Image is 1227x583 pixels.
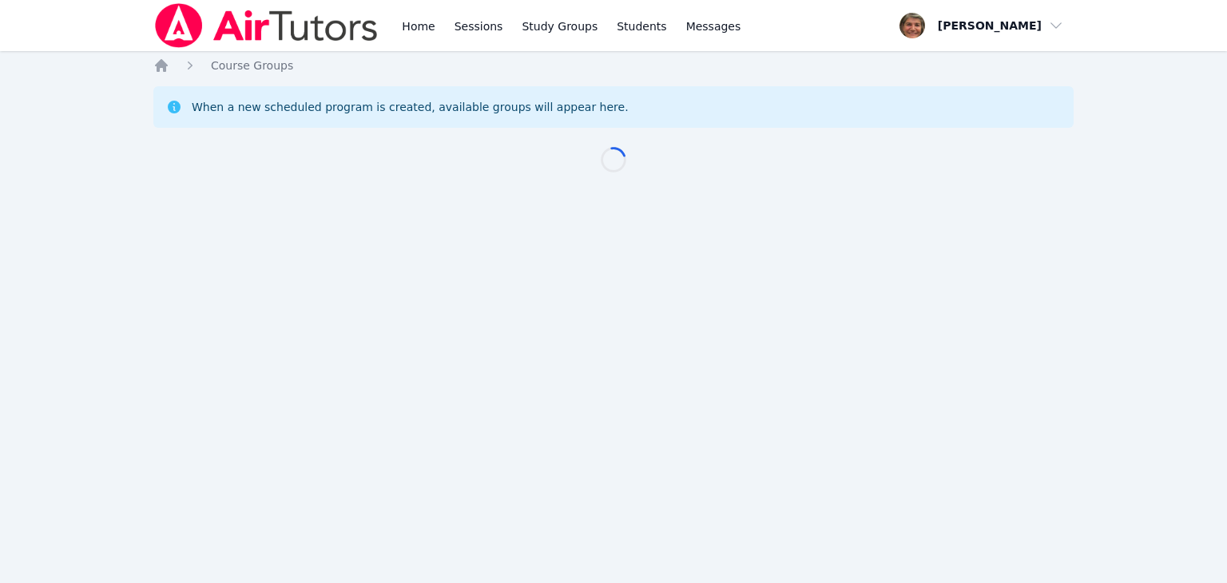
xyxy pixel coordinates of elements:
span: Course Groups [211,59,293,72]
img: Air Tutors [153,3,379,48]
div: When a new scheduled program is created, available groups will appear here. [192,99,629,115]
span: Messages [686,18,741,34]
nav: Breadcrumb [153,58,1074,73]
a: Course Groups [211,58,293,73]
